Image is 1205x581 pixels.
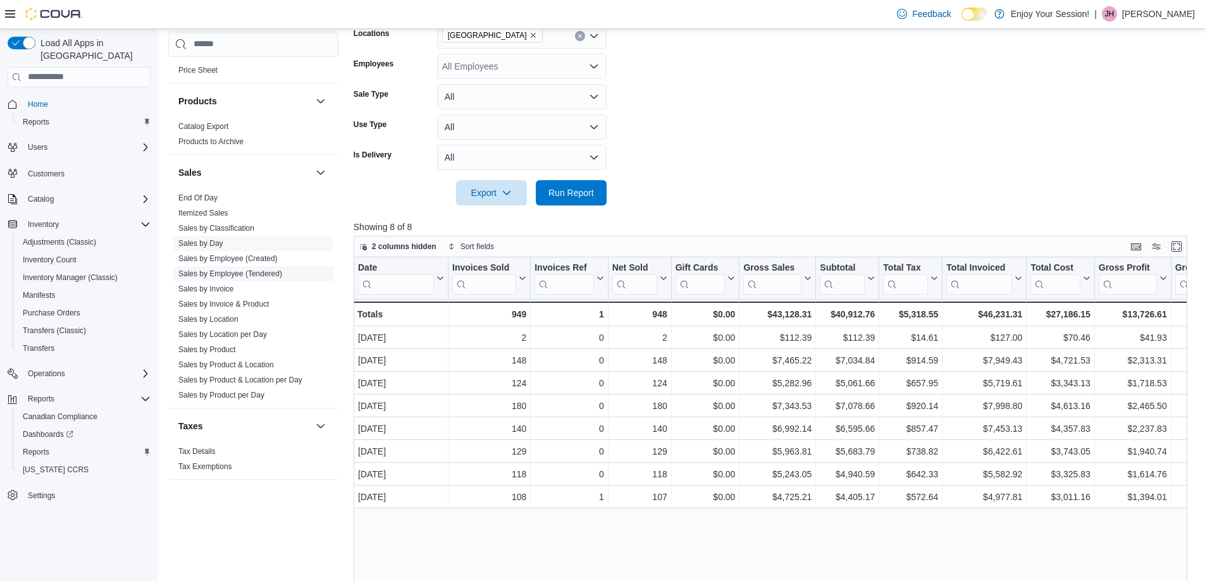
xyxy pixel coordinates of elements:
button: Customers [3,164,156,182]
span: Sales by Location [178,314,238,324]
div: $0.00 [676,489,736,505]
span: Adjustments (Classic) [18,235,151,250]
span: Users [23,140,151,155]
button: Enter fullscreen [1169,239,1184,254]
p: [PERSON_NAME] [1122,6,1195,21]
a: Reports [18,114,54,130]
span: Settings [28,491,55,501]
div: $5,963.81 [743,444,812,459]
div: $4,613.16 [1030,398,1090,413]
div: $0.00 [675,307,735,322]
button: Transfers (Classic) [13,322,156,339]
button: Inventory Manager (Classic) [13,269,156,286]
button: Purchase Orders [13,304,156,322]
button: Gross Sales [743,262,812,295]
div: 0 [535,330,603,345]
div: 948 [612,307,667,322]
div: $27,186.15 [1030,307,1090,322]
span: [GEOGRAPHIC_DATA] [448,29,527,42]
div: 148 [612,353,667,368]
button: [US_STATE] CCRS [13,461,156,479]
span: Wasaga Beach [442,28,543,42]
a: Tax Exemptions [178,462,232,471]
div: $0.00 [676,353,736,368]
label: Employees [354,59,393,69]
span: Transfers (Classic) [23,326,86,336]
span: Reports [23,447,49,457]
div: $3,343.13 [1030,376,1090,391]
button: Reports [13,113,156,131]
a: Sales by Product & Location [178,360,274,369]
p: | [1094,6,1097,21]
span: Purchase Orders [23,308,80,318]
a: Transfers (Classic) [18,323,91,338]
button: Invoices Ref [535,262,603,295]
div: $7,465.22 [743,353,812,368]
div: [DATE] [358,421,444,436]
label: Is Delivery [354,150,392,160]
span: Adjustments (Classic) [23,237,96,247]
div: $7,034.84 [820,353,875,368]
div: 107 [612,489,667,505]
div: $657.95 [883,376,938,391]
button: Open list of options [589,31,599,41]
div: $127.00 [946,330,1022,345]
span: Reports [18,444,151,460]
div: 1 [535,307,603,322]
a: Itemized Sales [178,209,228,217]
div: Pricing [168,63,338,83]
span: Sales by Location per Day [178,329,267,339]
button: Run Report [536,180,607,205]
span: Home [23,96,151,112]
button: Operations [3,365,156,382]
div: Invoices Ref [535,262,593,274]
a: Products to Archive [178,137,244,146]
div: Products [168,119,338,154]
button: Export [456,180,527,205]
span: Operations [28,369,65,379]
a: Canadian Compliance [18,409,102,424]
div: 140 [452,421,526,436]
div: Invoices Ref [535,262,593,295]
span: Run Report [548,187,594,199]
h3: Taxes [178,420,203,432]
div: Taxes [168,444,338,479]
div: 1 [535,489,603,505]
span: Inventory [23,217,151,232]
span: Washington CCRS [18,462,151,477]
div: $6,422.61 [946,444,1022,459]
button: Catalog [23,192,59,207]
a: Dashboards [13,425,156,443]
button: Catalog [3,190,156,208]
h3: Sales [178,166,202,179]
div: $4,940.59 [820,467,875,482]
nav: Complex example [8,90,151,537]
a: Dashboards [18,427,78,442]
div: 0 [535,398,603,413]
div: $7,998.80 [946,398,1022,413]
span: Sales by Product & Location per Day [178,375,302,385]
a: Reports [18,444,54,460]
label: Locations [354,28,390,39]
span: Products to Archive [178,137,244,147]
button: Display options [1149,239,1164,254]
a: Customers [23,166,70,181]
button: Gift Cards [675,262,735,295]
button: All [437,114,607,140]
div: Gross Sales [743,262,801,295]
div: Net Sold [612,262,657,295]
button: Operations [23,366,70,381]
div: Date [358,262,434,295]
button: Remove Wasaga Beach from selection in this group [529,32,537,39]
span: Operations [23,366,151,381]
span: Catalog Export [178,121,228,131]
span: [US_STATE] CCRS [23,465,89,475]
span: Inventory Manager (Classic) [18,270,151,285]
span: 2 columns hidden [372,242,436,252]
span: Sales by Classification [178,223,254,233]
p: Enjoy Your Session! [1011,6,1090,21]
div: 0 [535,353,603,368]
div: $572.64 [883,489,938,505]
span: Reports [18,114,151,130]
button: Sort fields [443,239,499,254]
